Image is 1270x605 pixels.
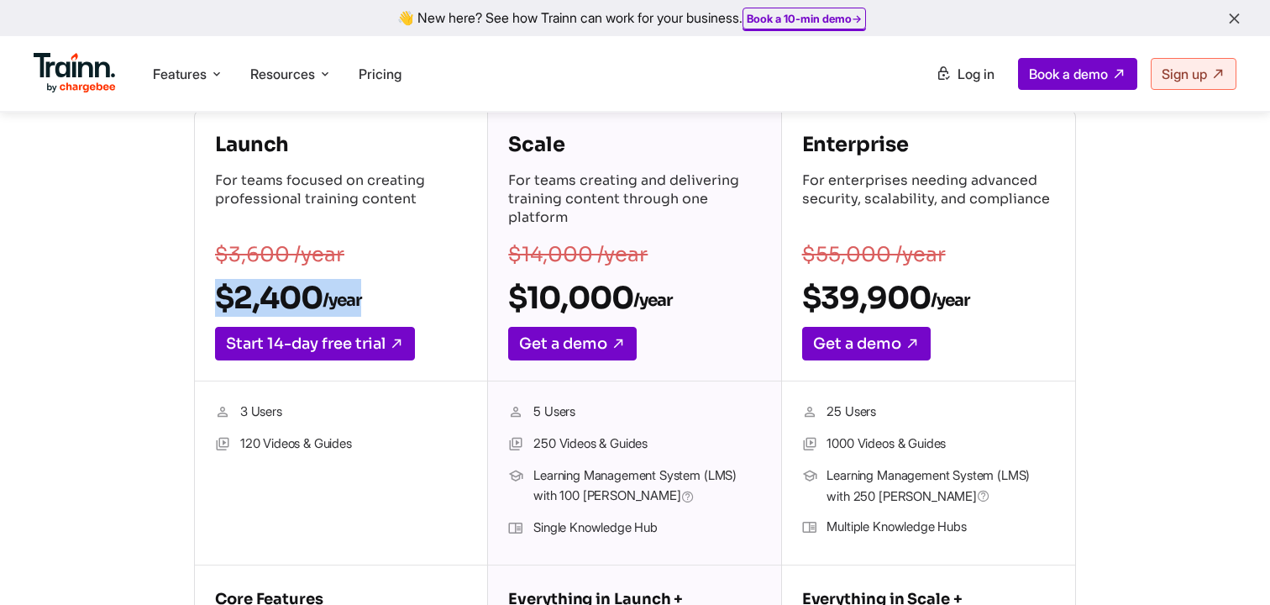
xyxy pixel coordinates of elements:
h4: Launch [215,131,467,158]
h4: Enterprise [802,131,1055,158]
span: Sign up [1162,66,1207,82]
a: Pricing [359,66,401,82]
p: For teams creating and delivering training content through one platform [508,171,760,230]
s: $14,000 /year [508,242,648,267]
div: 👋 New here? See how Trainn can work for your business. [10,10,1260,26]
sub: /year [323,290,361,311]
span: Learning Management System (LMS) with 100 [PERSON_NAME] [533,466,760,508]
h2: $39,900 [802,279,1055,317]
span: Book a demo [1029,66,1108,82]
li: 5 Users [508,402,760,423]
span: Features [153,65,207,83]
img: Trainn Logo [34,53,116,93]
p: For teams focused on creating professional training content [215,171,467,230]
span: Log in [958,66,994,82]
a: Book a 10-min demo→ [747,12,862,25]
a: Log in [926,59,1005,89]
li: 1000 Videos & Guides [802,434,1055,455]
iframe: Chat Widget [1186,524,1270,605]
li: 250 Videos & Guides [508,434,760,455]
h4: Scale [508,131,760,158]
a: Sign up [1151,58,1236,90]
li: 3 Users [215,402,467,423]
b: Book a 10-min demo [747,12,852,25]
s: $3,600 /year [215,242,344,267]
h2: $10,000 [508,279,760,317]
a: Book a demo [1018,58,1137,90]
li: 120 Videos & Guides [215,434,467,455]
a: Get a demo [508,327,637,360]
s: $55,000 /year [802,242,946,267]
h2: $2,400 [215,279,467,317]
sub: /year [633,290,672,311]
a: Get a demo [802,327,931,360]
span: Resources [250,65,315,83]
sub: /year [931,290,969,311]
span: Learning Management System (LMS) with 250 [PERSON_NAME] [827,466,1054,507]
li: 25 Users [802,402,1055,423]
li: Single Knowledge Hub [508,518,760,539]
p: For enterprises needing advanced security, scalability, and compliance [802,171,1055,230]
a: Start 14-day free trial [215,327,415,360]
li: Multiple Knowledge Hubs [802,517,1055,539]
